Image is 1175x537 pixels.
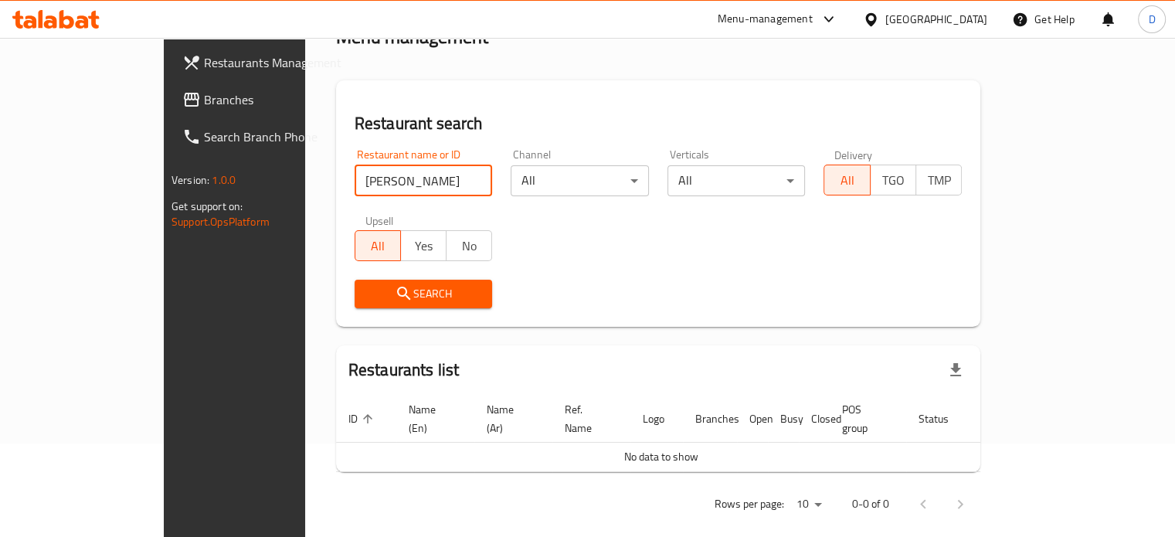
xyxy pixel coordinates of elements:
button: Search [355,280,493,308]
th: Open [737,396,768,443]
button: All [824,165,870,195]
span: No [453,235,486,257]
span: ID [348,410,378,428]
span: Name (Ar) [487,400,534,437]
h2: Menu management [336,25,488,49]
span: Restaurants Management [204,53,348,72]
h2: Restaurants list [348,359,459,382]
button: No [446,230,492,261]
span: All [362,235,395,257]
th: Closed [799,396,830,443]
span: D [1148,11,1155,28]
span: Get support on: [171,196,243,216]
div: [GEOGRAPHIC_DATA] [885,11,987,28]
th: Branches [683,396,737,443]
a: Restaurants Management [170,44,360,81]
span: Ref. Name [565,400,612,437]
label: Upsell [365,215,394,226]
th: Busy [768,396,799,443]
button: All [355,230,401,261]
th: Logo [630,396,683,443]
a: Search Branch Phone [170,118,360,155]
span: Status [919,410,969,428]
table: enhanced table [336,396,1041,472]
span: TGO [877,169,910,192]
p: Rows per page: [715,495,784,514]
div: All [667,165,806,196]
span: 1.0.0 [212,170,236,190]
span: All [830,169,864,192]
input: Search for restaurant name or ID.. [355,165,493,196]
button: TMP [915,165,962,195]
div: Rows per page: [790,493,827,516]
span: POS group [842,400,888,437]
span: TMP [922,169,956,192]
h2: Restaurant search [355,112,962,135]
p: 0-0 of 0 [852,495,889,514]
span: Name (En) [409,400,456,437]
button: TGO [870,165,916,195]
div: Menu-management [718,10,813,29]
div: All [511,165,649,196]
label: Delivery [834,149,873,160]
div: Export file [937,352,974,389]
span: Yes [407,235,440,257]
span: Branches [204,90,348,109]
button: Yes [400,230,447,261]
a: Support.OpsPlatform [171,212,270,232]
span: No data to show [624,447,698,467]
a: Branches [170,81,360,118]
span: Version: [171,170,209,190]
span: Search [367,284,481,304]
span: Search Branch Phone [204,127,348,146]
